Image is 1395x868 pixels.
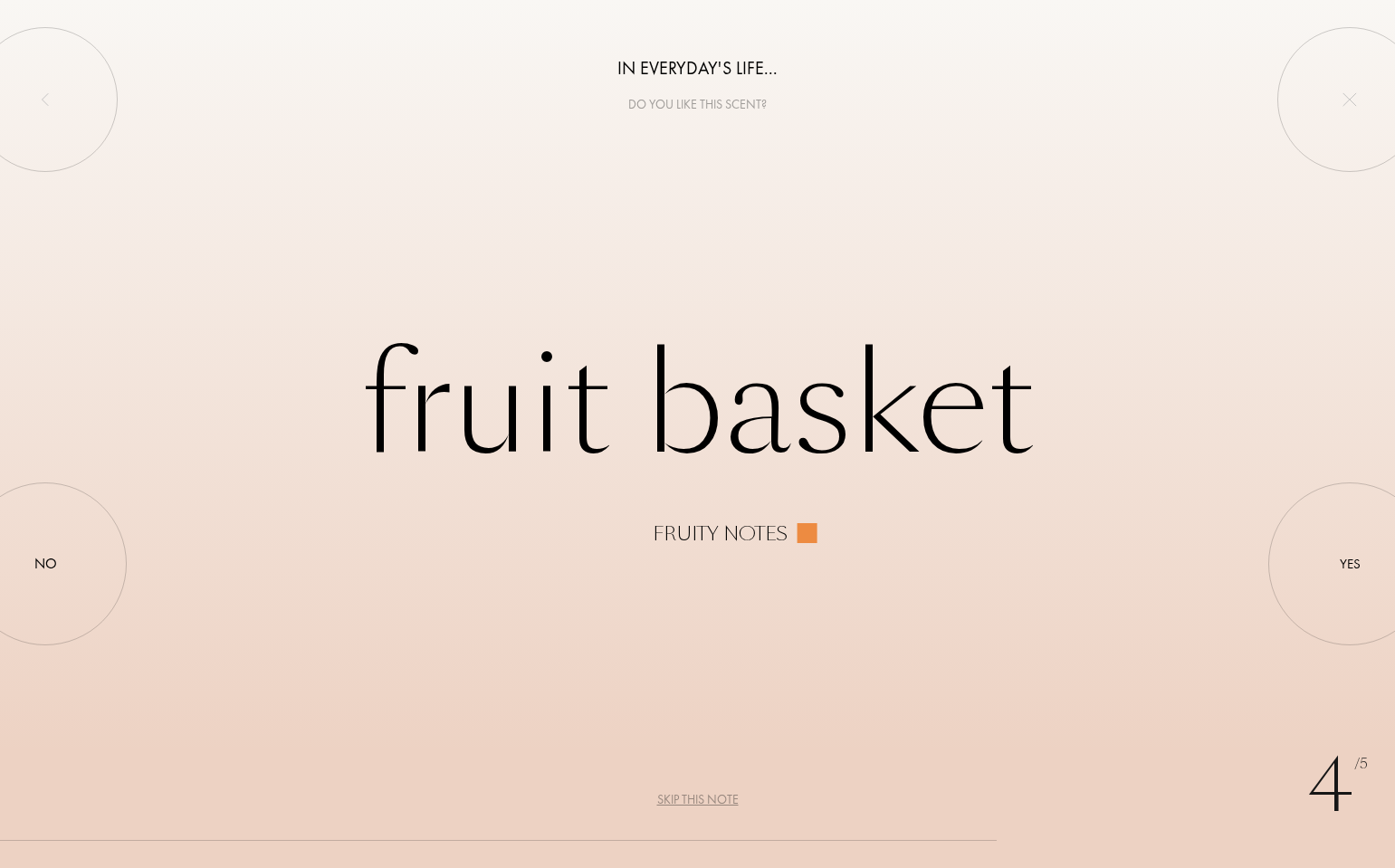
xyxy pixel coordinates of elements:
img: left_onboard.svg [38,92,53,107]
div: No [34,553,57,575]
div: Skip this note [657,790,739,809]
span: /5 [1354,754,1368,775]
div: 4 [1307,732,1368,841]
div: Yes [1340,554,1361,575]
img: quit_onboard.svg [1342,92,1357,107]
div: Fruit basket [139,324,1256,545]
div: Fruity notes [653,523,788,545]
